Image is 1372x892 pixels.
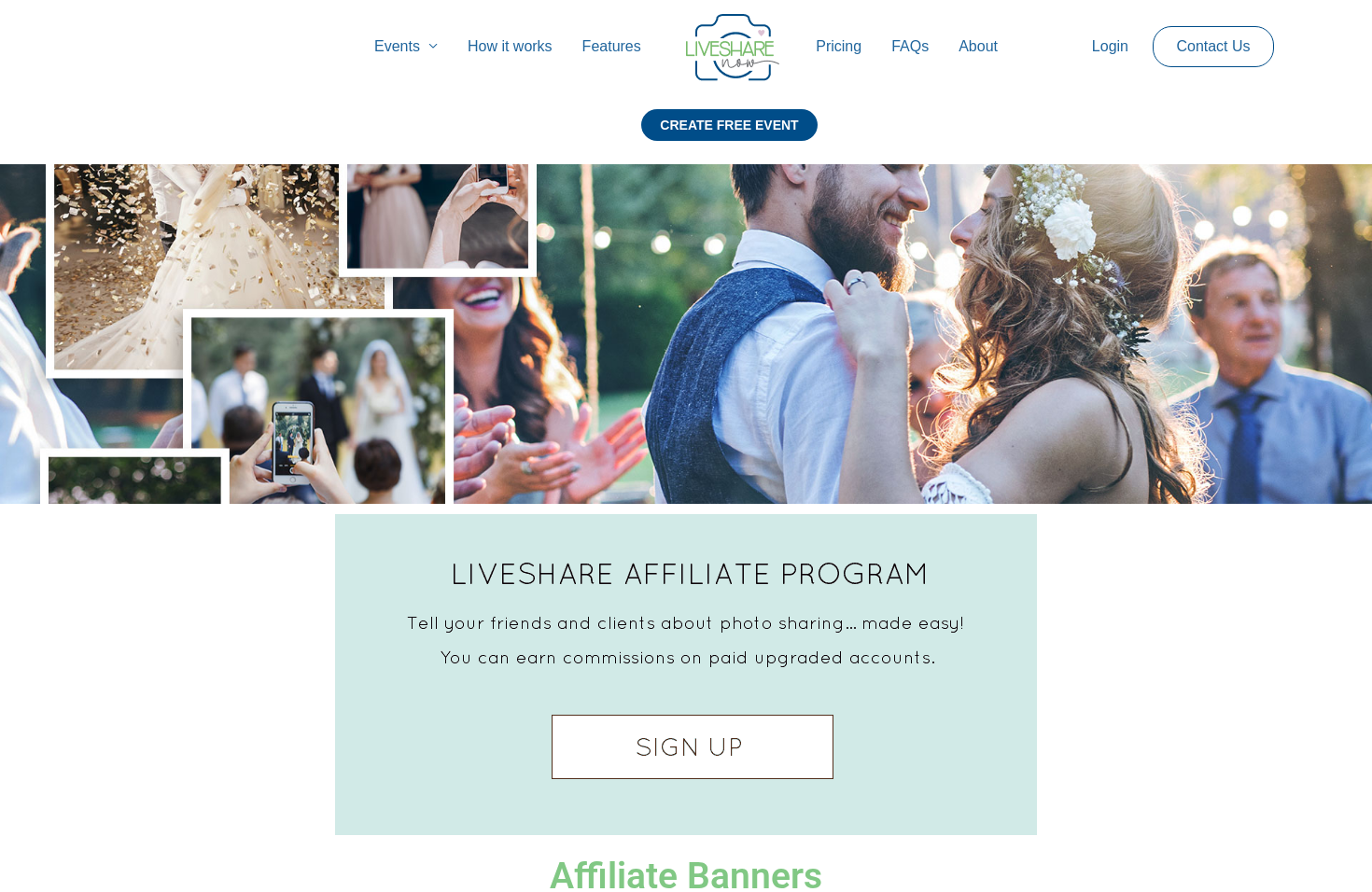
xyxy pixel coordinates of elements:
a: Login [1077,17,1143,77]
a: How it works [453,17,567,77]
img: Group 14 | Live Photo Slideshow for Events | Create Free Events Album for Any Occasion [686,14,779,81]
a: Features [567,17,656,77]
a: Contact Us [1161,27,1265,66]
a: Pricing [801,17,876,77]
img: affiliate-signup [335,514,1037,835]
div: CREATE FREE EVENT [641,109,817,141]
a: Events [359,17,453,77]
a: About [944,17,1013,77]
nav: Site Navigation [33,17,1339,77]
a: FAQs [876,17,944,77]
a: CREATE FREE EVENT [641,109,817,164]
